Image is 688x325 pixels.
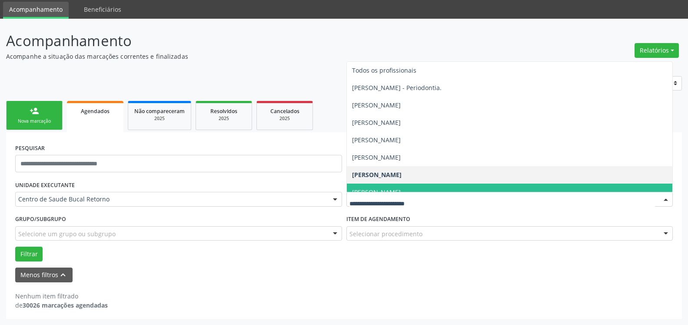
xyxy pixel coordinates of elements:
label: Grupo/Subgrupo [15,213,66,226]
p: Acompanhe a situação das marcações correntes e finalizadas [6,52,479,61]
span: [PERSON_NAME] [352,101,401,109]
span: [PERSON_NAME] [352,118,401,127]
button: Menos filtroskeyboard_arrow_up [15,268,73,283]
div: person_add [30,106,39,116]
div: de [15,301,108,310]
span: Selecione um grupo ou subgrupo [18,229,116,238]
div: 2025 [263,115,306,122]
span: Resolvidos [210,107,237,115]
a: Beneficiários [78,2,127,17]
span: [PERSON_NAME] [352,136,401,144]
div: 2025 [202,115,246,122]
strong: 30026 marcações agendadas [23,301,108,309]
span: Centro de Saude Bucal Retorno [18,195,324,204]
span: [PERSON_NAME] - Periodontia. [352,84,442,92]
div: Nova marcação [13,118,56,124]
span: Agendados [81,107,110,115]
button: Filtrar [15,247,43,261]
button: Relatórios [635,43,679,58]
label: Item de agendamento [346,213,410,226]
label: UNIDADE EXECUTANTE [15,178,75,192]
i: keyboard_arrow_up [58,270,68,280]
span: Não compareceram [134,107,185,115]
span: Todos os profissionais [352,66,416,74]
span: Cancelados [270,107,299,115]
div: 2025 [134,115,185,122]
span: Selecionar procedimento [349,229,422,238]
span: [PERSON_NAME] [352,171,402,179]
p: Acompanhamento [6,30,479,52]
div: Nenhum item filtrado [15,291,108,301]
span: [PERSON_NAME] [352,188,401,196]
a: Acompanhamento [3,2,69,19]
span: [PERSON_NAME] [352,153,401,161]
label: PESQUISAR [15,141,45,155]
